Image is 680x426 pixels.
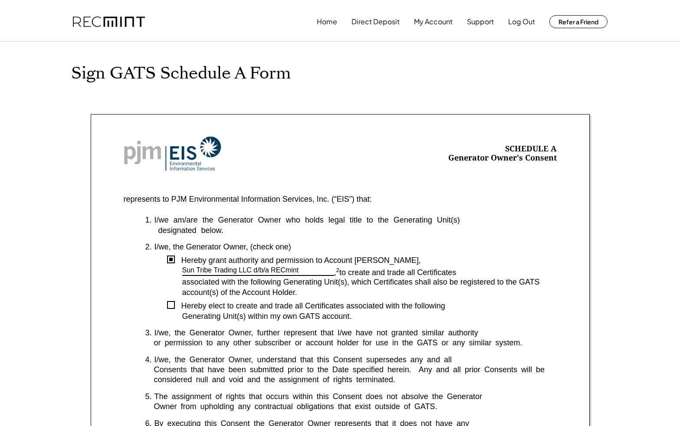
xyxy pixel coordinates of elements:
[448,144,557,164] div: SCHEDULE A Generator Owner's Consent
[339,268,556,278] div: to create and trade all Certificates
[154,215,557,225] div: I/we am/are the Generator Owner who holds legal title to the Generating Unit(s)
[145,215,152,225] div: 1.
[145,355,152,365] div: 4.
[145,338,557,348] div: or permission to any other subscriber or account holder for use in the GATS or any similar system.
[549,15,608,28] button: Refer a Friend
[182,277,557,298] div: associated with the following Generating Unit(s), which Certificates shall also be registered to ...
[508,13,535,30] button: Log Out
[154,328,557,338] div: I/we, the Generator Owner, further represent that I/we have not granted similar authority
[317,13,337,30] button: Home
[71,63,609,84] h1: Sign GATS Schedule A Form
[124,136,221,171] img: Screenshot%202023-10-20%20at%209.53.17%20AM.png
[175,301,557,311] div: Hereby elect to create and trade all Certificates associated with the following
[145,365,557,385] div: Consents that have been submitted prior to the Date specified herein. Any and all prior Consents ...
[145,328,152,338] div: 3.
[145,402,557,412] div: Owner from upholding any contractual obligations that exist outside of GATS.
[154,392,557,402] div: The assignment of rights that occurs within this Consent does not absolve the Generator
[336,267,340,273] sup: 2
[73,16,145,27] img: recmint-logotype%403x.png
[182,311,557,321] div: Generating Unit(s) within my own GATS account.
[154,355,557,365] div: I/we, the Generator Owner, understand that this Consent supersedes any and all
[154,242,557,252] div: I/we, the Generator Owner, (check one)
[351,13,400,30] button: Direct Deposit
[145,392,152,402] div: 5.
[467,13,494,30] button: Support
[182,266,299,275] div: Sun Tribe Trading LLC d/b/a RECmint
[334,268,340,278] div: ,
[414,13,453,30] button: My Account
[175,256,557,265] div: Hereby grant authority and permission to Account [PERSON_NAME],
[124,194,372,204] div: represents to PJM Environmental Information Services, Inc. (“EIS”) that:
[145,242,152,252] div: 2.
[145,226,557,236] div: designated below.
